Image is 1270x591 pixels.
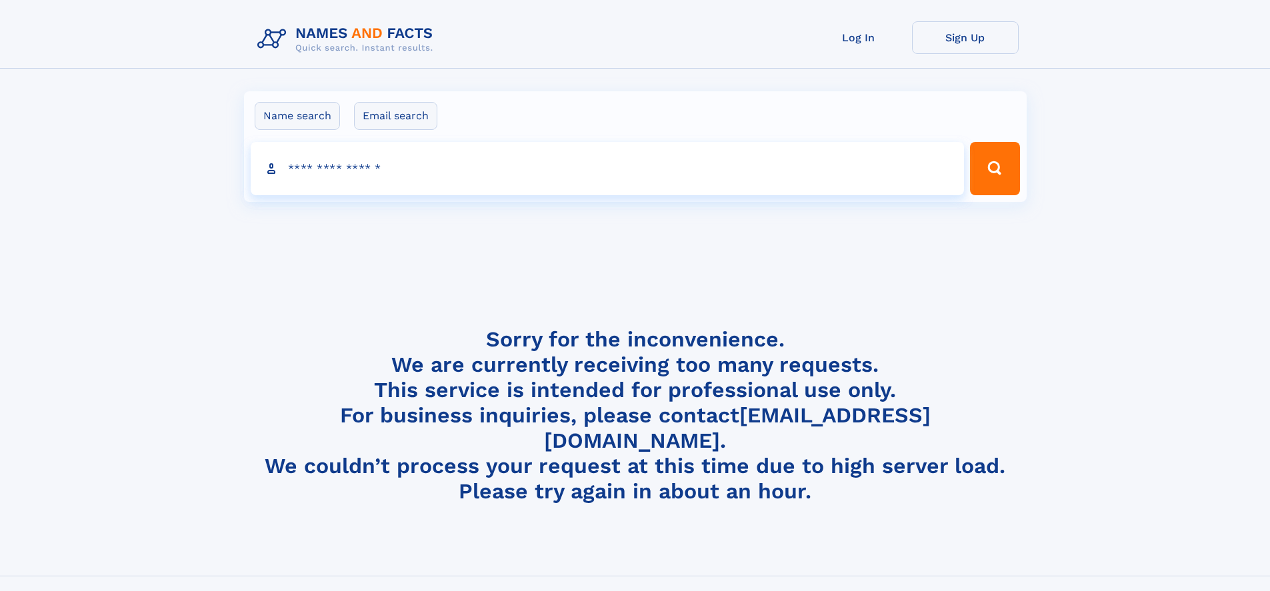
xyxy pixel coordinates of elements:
[544,402,931,453] a: [EMAIL_ADDRESS][DOMAIN_NAME]
[354,102,437,130] label: Email search
[252,21,444,57] img: Logo Names and Facts
[252,326,1019,504] h4: Sorry for the inconvenience. We are currently receiving too many requests. This service is intend...
[251,142,965,195] input: search input
[912,21,1019,54] a: Sign Up
[255,102,340,130] label: Name search
[970,142,1019,195] button: Search Button
[805,21,912,54] a: Log In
